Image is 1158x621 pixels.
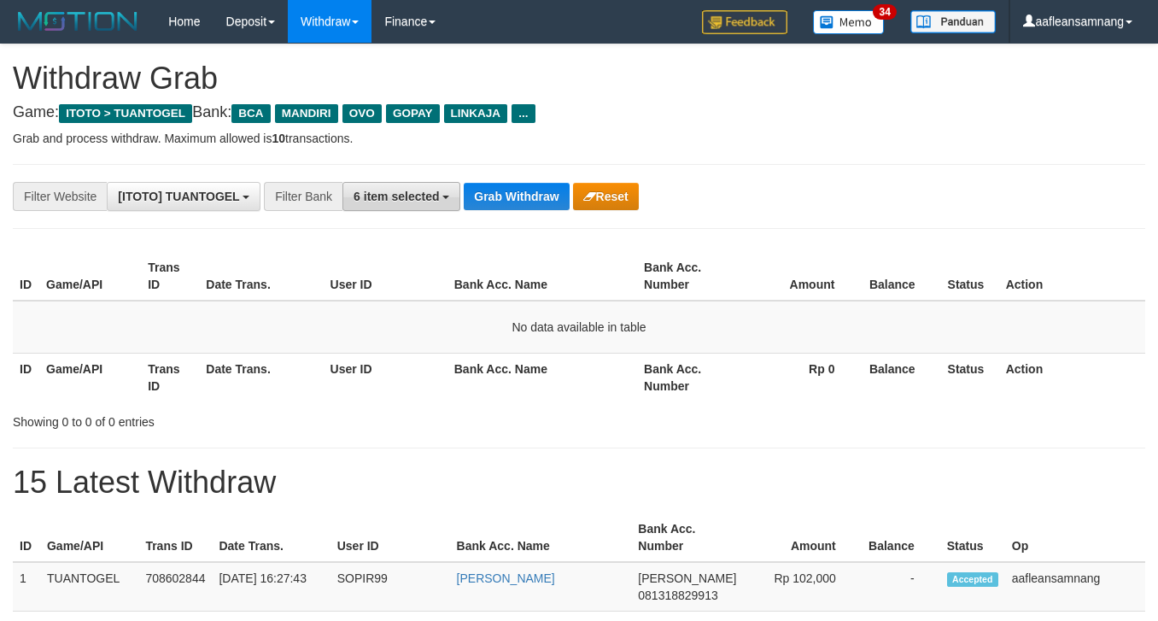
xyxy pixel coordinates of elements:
[13,104,1145,121] h4: Game: Bank:
[330,513,450,562] th: User ID
[13,353,39,401] th: ID
[13,9,143,34] img: MOTION_logo.png
[940,513,1005,562] th: Status
[324,353,447,401] th: User ID
[573,183,639,210] button: Reset
[444,104,508,123] span: LINKAJA
[873,4,896,20] span: 34
[354,190,439,203] span: 6 item selected
[13,182,107,211] div: Filter Website
[141,353,199,401] th: Trans ID
[13,301,1145,354] td: No data available in table
[862,562,940,612] td: -
[39,353,141,401] th: Game/API
[464,183,569,210] button: Grab Withdraw
[13,62,1145,96] h1: Withdraw Grab
[138,513,212,562] th: Trans ID
[342,182,460,211] button: 6 item selected
[860,353,940,401] th: Balance
[999,353,1145,401] th: Action
[59,104,192,123] span: ITOTO > TUANTOGEL
[1005,513,1145,562] th: Op
[264,182,342,211] div: Filter Bank
[13,513,40,562] th: ID
[212,562,330,612] td: [DATE] 16:27:43
[739,252,860,301] th: Amount
[739,353,860,401] th: Rp 0
[457,571,555,585] a: [PERSON_NAME]
[40,513,138,562] th: Game/API
[638,571,736,585] span: [PERSON_NAME]
[813,10,885,34] img: Button%20Memo.svg
[941,353,999,401] th: Status
[199,252,323,301] th: Date Trans.
[199,353,323,401] th: Date Trans.
[13,466,1145,500] h1: 15 Latest Withdraw
[745,562,862,612] td: Rp 102,000
[999,252,1145,301] th: Action
[13,562,40,612] td: 1
[702,10,787,34] img: Feedback.jpg
[275,104,338,123] span: MANDIRI
[13,407,470,431] div: Showing 0 to 0 of 0 entries
[941,252,999,301] th: Status
[637,252,739,301] th: Bank Acc. Number
[107,182,260,211] button: [ITOTO] TUANTOGEL
[330,562,450,612] td: SOPIR99
[39,252,141,301] th: Game/API
[447,353,637,401] th: Bank Acc. Name
[1005,562,1145,612] td: aafleansamnang
[512,104,535,123] span: ...
[947,572,998,587] span: Accepted
[638,589,717,602] span: Copy 081318829913 to clipboard
[637,353,739,401] th: Bank Acc. Number
[745,513,862,562] th: Amount
[40,562,138,612] td: TUANTOGEL
[862,513,940,562] th: Balance
[118,190,239,203] span: [ITOTO] TUANTOGEL
[860,252,940,301] th: Balance
[141,252,199,301] th: Trans ID
[631,513,745,562] th: Bank Acc. Number
[450,513,632,562] th: Bank Acc. Name
[13,252,39,301] th: ID
[386,104,440,123] span: GOPAY
[272,132,285,145] strong: 10
[13,130,1145,147] p: Grab and process withdraw. Maximum allowed is transactions.
[447,252,637,301] th: Bank Acc. Name
[231,104,270,123] span: BCA
[212,513,330,562] th: Date Trans.
[342,104,382,123] span: OVO
[138,562,212,612] td: 708602844
[324,252,447,301] th: User ID
[910,10,996,33] img: panduan.png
